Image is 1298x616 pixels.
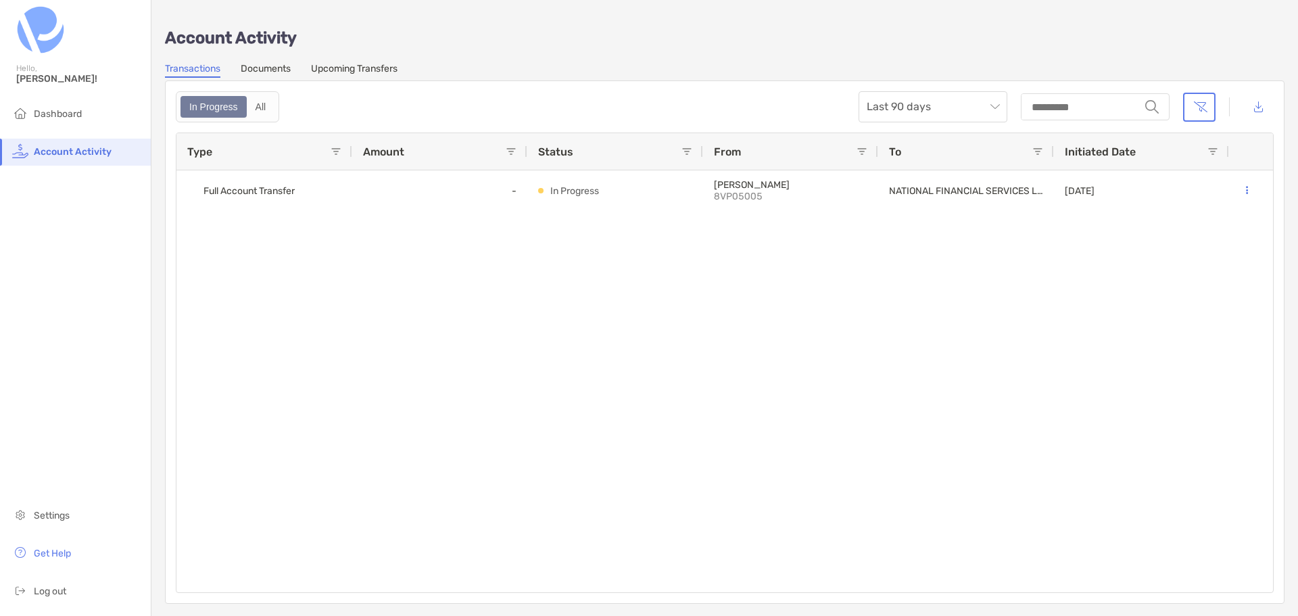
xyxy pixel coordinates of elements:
[34,548,71,559] span: Get Help
[182,97,245,116] div: In Progress
[867,92,999,122] span: Last 90 days
[176,91,279,122] div: segmented control
[12,143,28,159] img: activity icon
[363,145,404,158] span: Amount
[889,185,1043,197] p: NATIONAL FINANCIAL SERVICES LLC
[714,179,867,191] p: Roth IRA
[12,582,28,598] img: logout icon
[550,183,599,199] p: In Progress
[203,180,295,202] span: Full Account Transfer
[714,145,741,158] span: From
[1145,100,1159,114] img: input icon
[311,63,398,78] a: Upcoming Transfers
[538,145,573,158] span: Status
[34,108,82,120] span: Dashboard
[1183,93,1216,122] button: Clear filters
[34,510,70,521] span: Settings
[248,97,274,116] div: All
[34,146,112,158] span: Account Activity
[12,544,28,561] img: get-help icon
[16,5,65,54] img: Zoe Logo
[34,586,66,597] span: Log out
[12,506,28,523] img: settings icon
[1065,145,1136,158] span: Initiated Date
[187,145,212,158] span: Type
[714,191,809,202] p: 8VP05005
[241,63,291,78] a: Documents
[165,30,1284,47] p: Account Activity
[1065,185,1095,197] p: [DATE]
[12,105,28,121] img: household icon
[352,170,527,211] div: -
[165,63,220,78] a: Transactions
[889,145,901,158] span: To
[16,73,143,85] span: [PERSON_NAME]!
